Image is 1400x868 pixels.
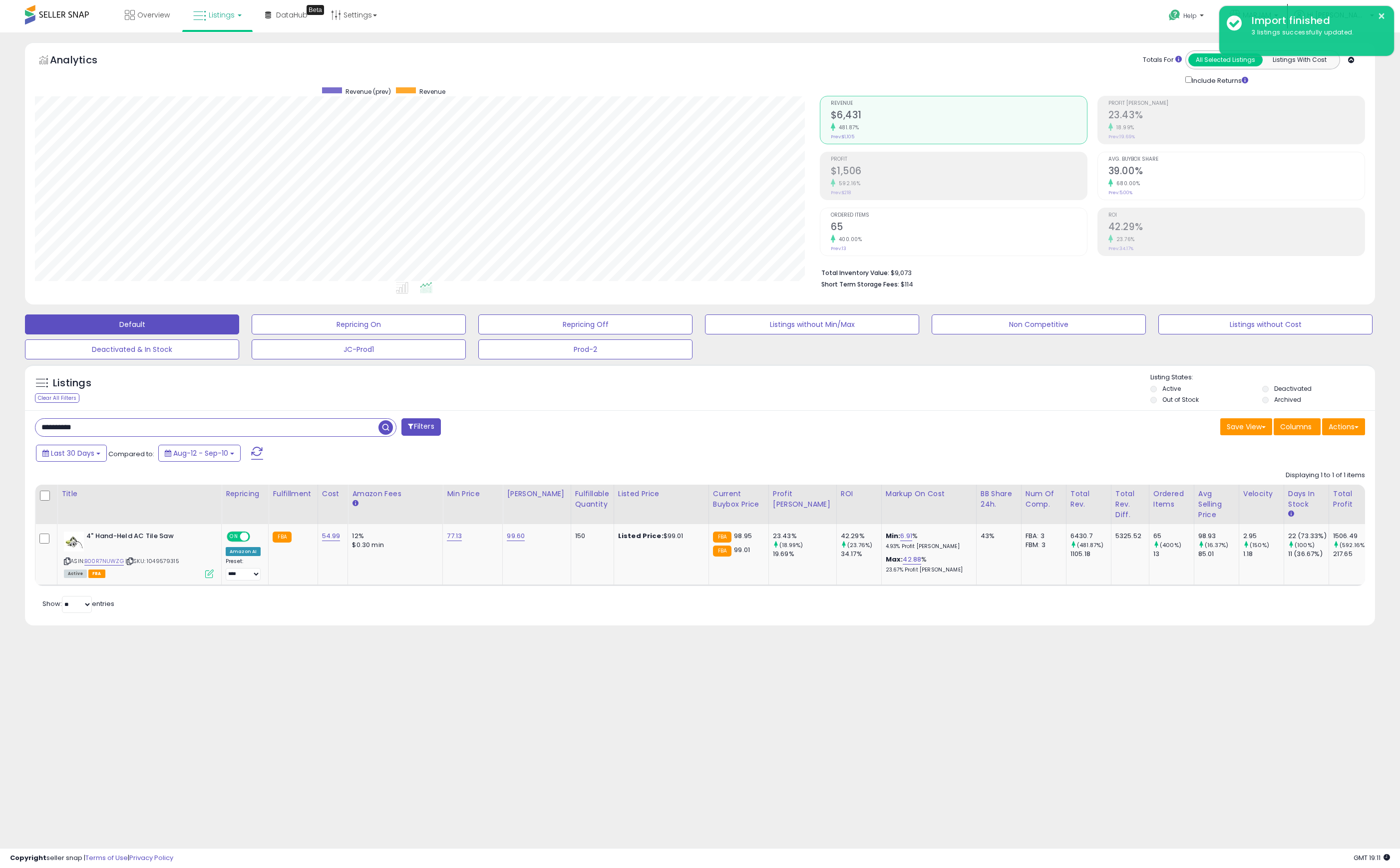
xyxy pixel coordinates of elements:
[276,10,308,20] span: DataHub
[228,533,240,541] span: ON
[1153,489,1190,510] div: Ordered Items
[86,532,208,544] b: 4" Hand-Held AC Tile Saw
[881,485,976,524] th: The percentage added to the cost of goods (COGS) that forms the calculator for Min & Max prices.
[352,532,435,541] div: 12%
[841,489,877,499] div: ROI
[1108,109,1365,123] h2: 23.43%
[137,10,170,20] span: Overview
[1220,418,1272,435] button: Save View
[773,550,836,559] div: 19.69%
[226,489,264,499] div: Repricing
[322,531,341,541] a: 54.99
[1108,190,1132,196] small: Prev: 5.00%
[831,213,1087,218] span: Ordered Items
[64,570,87,578] span: All listings currently available for purchase on Amazon
[252,339,466,359] button: JC-Prod1
[1243,532,1284,541] div: 2.95
[618,531,664,541] b: Listed Price:
[478,314,693,334] button: Repricing Off
[125,557,179,565] span: | SKU: 1049579315
[173,448,228,458] span: Aug-12 - Sep-10
[447,531,462,541] a: 77.13
[1378,10,1386,22] button: ×
[903,555,921,565] a: 42.88
[352,541,435,550] div: $0.30 min
[734,531,752,541] span: 98.95
[1168,9,1181,21] i: Get Help
[249,533,265,541] span: OFF
[1288,550,1329,559] div: 11 (36.67%)
[158,445,241,462] button: Aug-12 - Sep-10
[1198,532,1239,541] div: 98.93
[226,547,261,556] div: Amazon AI
[1274,384,1312,393] label: Deactivated
[1077,541,1103,549] small: (481.87%)
[1244,13,1387,28] div: Import finished
[273,489,313,499] div: Fulfillment
[847,541,872,549] small: (23.76%)
[1333,532,1374,541] div: 1506.49
[1295,541,1315,549] small: (100%)
[50,53,117,69] h5: Analytics
[352,489,438,499] div: Amazon Fees
[346,87,391,96] span: Revenue (prev)
[835,124,859,131] small: 481.87%
[575,489,610,510] div: Fulfillable Quantity
[1108,213,1365,218] span: ROI
[108,449,154,459] span: Compared to:
[1026,532,1058,541] div: FBA: 3
[1115,532,1141,541] div: 5325.52
[1244,28,1387,37] div: 3 listings successfully updated.
[1070,532,1111,541] div: 6430.7
[209,10,235,20] span: Listings
[886,555,969,574] div: %
[322,489,344,499] div: Cost
[831,190,851,196] small: Prev: $218
[1108,165,1365,179] h2: 39.00%
[1026,489,1062,510] div: Num of Comp.
[932,314,1146,334] button: Non Competitive
[618,489,704,499] div: Listed Price
[1288,532,1329,541] div: 22 (73.33%)
[831,134,854,140] small: Prev: $1,105
[1288,489,1325,510] div: Days In Stock
[886,555,903,564] b: Max:
[886,531,901,541] b: Min:
[84,557,124,566] a: B00R7NUWZG
[618,532,701,541] div: $99.01
[61,489,217,499] div: Title
[886,543,969,550] p: 4.93% Profit [PERSON_NAME]
[773,489,832,510] div: Profit [PERSON_NAME]
[64,532,214,577] div: ASIN:
[1115,489,1145,520] div: Total Rev. Diff.
[705,314,919,334] button: Listings without Min/Max
[1158,314,1373,334] button: Listings without Cost
[821,269,889,277] b: Total Inventory Value:
[252,314,466,334] button: Repricing On
[713,546,731,557] small: FBA
[1113,236,1135,243] small: 23.76%
[447,489,498,499] div: Min Price
[64,532,84,552] img: 41qGRQpBJdL._SL40_.jpg
[831,246,846,252] small: Prev: 13
[25,339,239,359] button: Deactivated & In Stock
[1161,1,1214,32] a: Help
[981,532,1014,541] div: 43%
[352,499,358,508] small: Amazon Fees.
[1108,246,1133,252] small: Prev: 34.17%
[1322,418,1365,435] button: Actions
[307,5,324,15] div: Tooltip anchor
[478,339,693,359] button: Prod-2
[1205,541,1228,549] small: (16.37%)
[981,489,1017,510] div: BB Share 24h.
[1250,541,1269,549] small: (150%)
[779,541,803,549] small: (18.99%)
[1108,101,1365,106] span: Profit [PERSON_NAME]
[1274,395,1301,404] label: Archived
[713,489,764,510] div: Current Buybox Price
[1108,134,1135,140] small: Prev: 19.69%
[36,445,107,462] button: Last 30 Days
[1153,550,1194,559] div: 13
[1160,541,1181,549] small: (400%)
[835,236,862,243] small: 400.00%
